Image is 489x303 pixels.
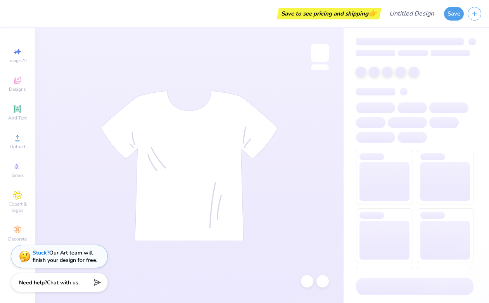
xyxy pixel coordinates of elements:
span: Image AI [9,57,27,64]
span: Designs [9,86,26,92]
span: Upload [10,144,25,150]
input: Untitled Design [383,6,440,21]
div: Our Art team will finish your design for free. [33,249,97,264]
span: Greek [12,172,24,178]
strong: Need help? [19,279,47,286]
span: Decorate [8,236,27,242]
strong: Stuck? [33,249,49,256]
img: tee-skeleton.svg [100,90,278,241]
span: Add Text [8,115,27,121]
button: Save [444,7,464,21]
span: Chat with us. [47,279,79,286]
span: 👉 [368,9,377,18]
div: Save to see pricing and shipping [279,8,379,19]
span: Clipart & logos [4,201,31,213]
